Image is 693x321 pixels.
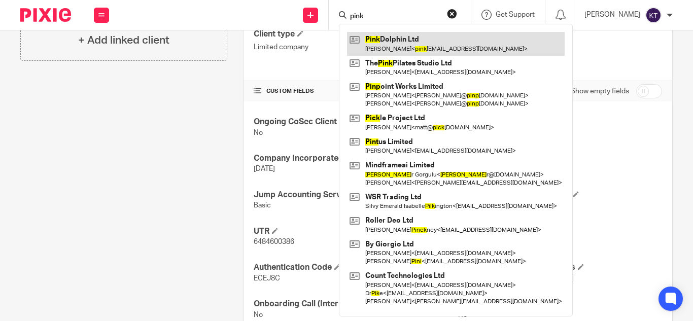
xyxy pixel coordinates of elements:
[584,10,640,20] p: [PERSON_NAME]
[254,129,263,136] span: No
[254,42,458,52] p: Limited company
[254,190,458,200] h4: Jump Accounting Service
[571,86,629,96] label: Show empty fields
[254,275,280,282] span: ECEJ8C
[254,299,458,309] h4: Onboarding Call (Internal)
[645,7,662,23] img: svg%3E
[447,9,457,19] button: Clear
[254,311,263,318] span: No
[254,165,275,172] span: [DATE]
[496,11,535,18] span: Get Support
[254,202,271,209] span: Basic
[349,12,440,21] input: Search
[254,29,458,40] h4: Client type
[254,262,458,273] h4: Authentication Code
[254,117,458,127] h4: Ongoing CoSec Client
[254,238,294,245] span: 6484600386
[254,226,458,237] h4: UTR
[458,311,467,318] span: No
[254,87,458,95] h4: CUSTOM FIELDS
[78,32,169,48] h4: + Add linked client
[20,8,71,22] img: Pixie
[254,153,458,164] h4: Company Incorporated On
